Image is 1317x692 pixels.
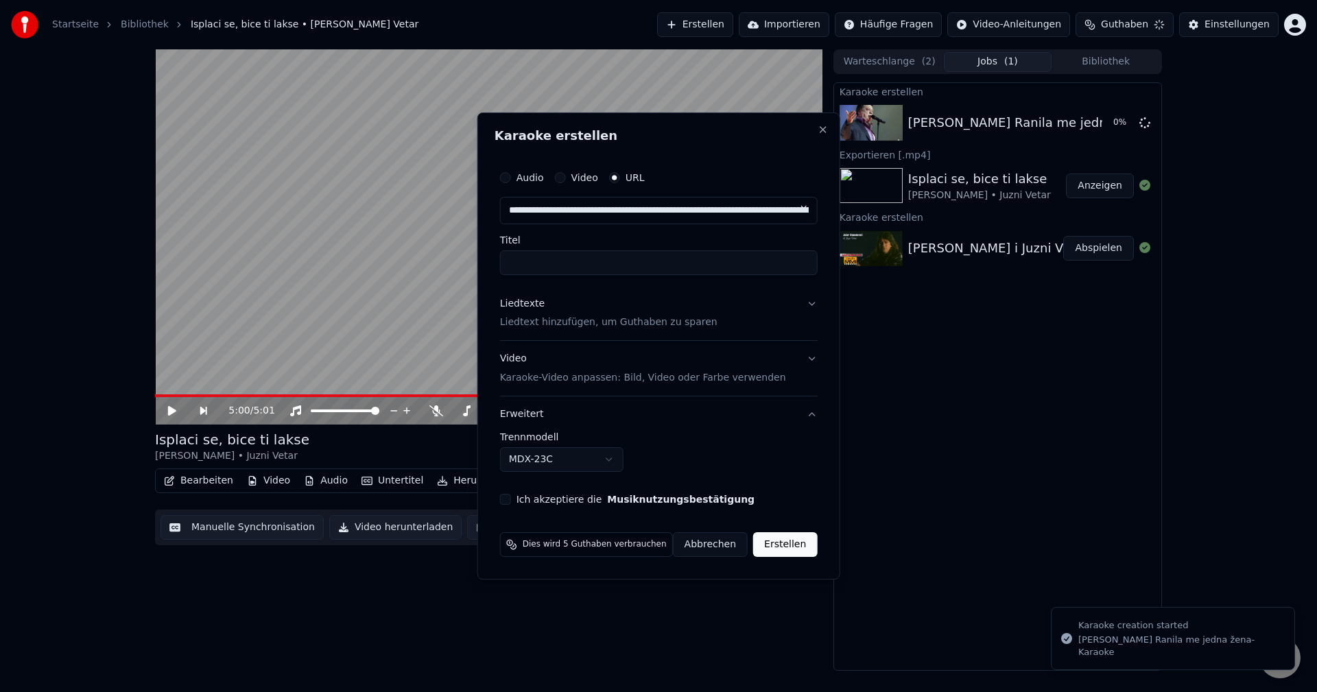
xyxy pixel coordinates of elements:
[626,173,645,182] label: URL
[607,494,755,504] button: Ich akzeptiere die
[500,235,818,245] label: Titel
[500,432,818,442] label: Trennmodell
[517,494,755,504] label: Ich akzeptiere die
[753,532,817,557] button: Erstellen
[500,286,818,341] button: LiedtexteLiedtext hinzufügen, um Guthaben zu sparen
[500,396,818,432] button: Erweitert
[571,173,597,182] label: Video
[500,432,818,483] div: Erweitert
[673,532,748,557] button: Abbrechen
[517,173,544,182] label: Audio
[500,316,717,330] p: Liedtext hinzufügen, um Guthaben zu sparen
[500,353,786,385] div: Video
[523,539,667,550] span: Dies wird 5 Guthaben verbrauchen
[500,371,786,385] p: Karaoke-Video anpassen: Bild, Video oder Farbe verwenden
[500,297,545,311] div: Liedtexte
[495,130,823,142] h2: Karaoke erstellen
[500,342,818,396] button: VideoKaraoke-Video anpassen: Bild, Video oder Farbe verwenden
